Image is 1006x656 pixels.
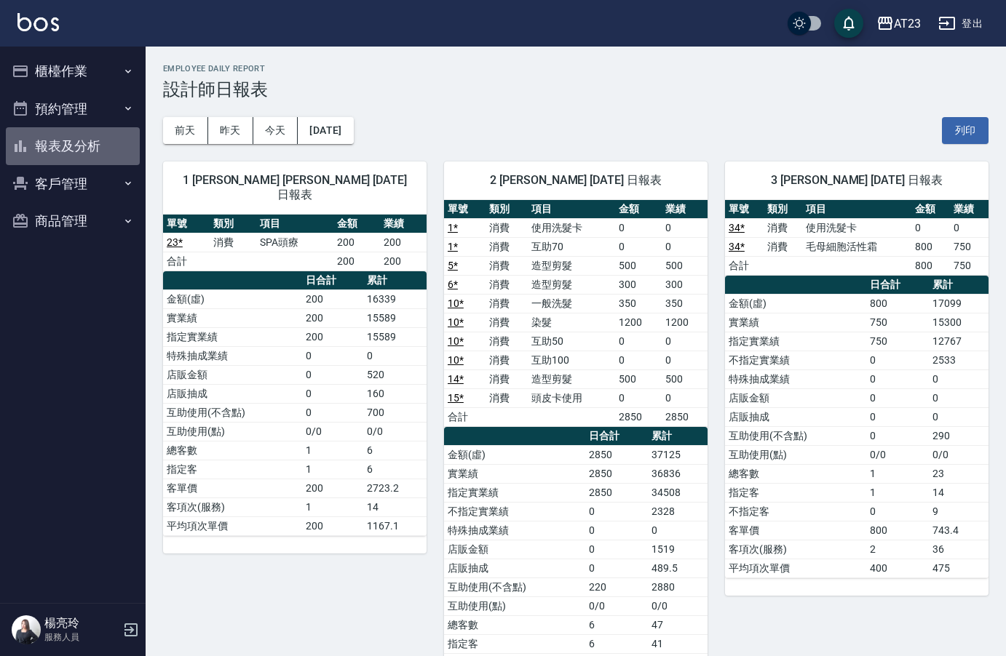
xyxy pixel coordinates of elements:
td: 200 [302,516,363,535]
td: 消費 [486,237,527,256]
td: 200 [302,289,363,308]
td: 0 [662,218,708,237]
td: 520 [363,365,427,384]
td: 客項次(服務) [163,497,302,516]
td: 店販金額 [444,540,585,559]
td: 不指定實業績 [725,351,866,369]
td: 0/0 [302,422,363,441]
td: 0 [585,502,648,521]
td: 指定客 [163,460,302,479]
table: a dense table [725,200,989,276]
td: 6 [585,615,648,634]
td: 6 [585,634,648,653]
span: 2 [PERSON_NAME] [DATE] 日報表 [462,173,690,188]
th: 項目 [528,200,616,219]
span: 1 [PERSON_NAME] [PERSON_NAME] [DATE] 日報表 [181,173,409,202]
td: 消費 [486,218,527,237]
td: 0 [302,365,363,384]
td: 41 [648,634,708,653]
td: 0 [615,218,661,237]
td: 17099 [929,294,989,313]
td: 互助使用(點) [163,422,302,441]
td: 2850 [585,464,648,483]
td: 0 [302,384,363,403]
button: 列印 [942,117,989,144]
td: 2328 [648,502,708,521]
td: 0/0 [929,445,989,464]
td: 0 [648,521,708,540]
td: 23 [929,464,989,483]
td: 互助使用(點) [725,445,866,464]
th: 累計 [648,427,708,446]
table: a dense table [444,200,708,427]
td: 染髮 [528,313,616,332]
td: 2850 [585,483,648,502]
td: 700 [363,403,427,422]
td: 消費 [486,313,527,332]
button: AT23 [871,9,927,39]
td: 消費 [486,256,527,275]
p: 服務人員 [44,631,119,644]
th: 累計 [363,271,427,290]
td: 消費 [486,351,527,369]
td: 店販抽成 [163,384,302,403]
td: 200 [380,233,427,252]
th: 累計 [929,276,989,295]
td: 36836 [648,464,708,483]
td: 743.4 [929,521,989,540]
td: 金額(虛) [725,294,866,313]
button: 今天 [253,117,298,144]
td: SPA頭療 [256,233,333,252]
td: 總客數 [725,464,866,483]
table: a dense table [163,271,427,536]
td: 0 [615,332,661,351]
td: 200 [333,252,380,271]
td: 0 [615,237,661,256]
th: 項目 [256,215,333,233]
td: 造型剪髮 [528,275,616,294]
td: 500 [615,256,661,275]
td: 合計 [725,256,764,275]
td: 0 [302,346,363,365]
td: 34508 [648,483,708,502]
td: 350 [615,294,661,313]
td: 互助使用(不含點) [725,426,866,445]
td: 不指定客 [725,502,866,521]
td: 0/0 [363,422,427,441]
td: 0 [662,351,708,369]
td: 平均項次單價 [725,559,866,577]
td: 互助使用(不含點) [444,577,585,596]
td: 0 [950,218,989,237]
td: 頭皮卡使用 [528,388,616,407]
td: 0 [615,388,661,407]
td: 消費 [486,275,527,294]
td: 0 [585,540,648,559]
td: 特殊抽成業績 [725,369,866,388]
td: 0 [615,351,661,369]
td: 店販金額 [725,388,866,407]
h5: 楊亮玲 [44,616,119,631]
td: 實業績 [725,313,866,332]
th: 類別 [764,200,802,219]
td: 毛母細胞活性霜 [802,237,911,256]
td: 金額(虛) [163,289,302,308]
th: 日合計 [302,271,363,290]
th: 單號 [444,200,486,219]
td: 16339 [363,289,427,308]
td: 1 [866,483,929,502]
td: 0/0 [866,445,929,464]
td: 300 [662,275,708,294]
td: 金額(虛) [444,445,585,464]
td: 350 [662,294,708,313]
td: 合計 [163,252,210,271]
td: 特殊抽成業績 [444,521,585,540]
th: 業績 [950,200,989,219]
td: 0 [929,369,989,388]
button: 昨天 [208,117,253,144]
td: 12767 [929,332,989,351]
td: 指定實業績 [725,332,866,351]
button: 客戶管理 [6,165,140,203]
td: 160 [363,384,427,403]
td: 合計 [444,407,486,426]
th: 金額 [615,200,661,219]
